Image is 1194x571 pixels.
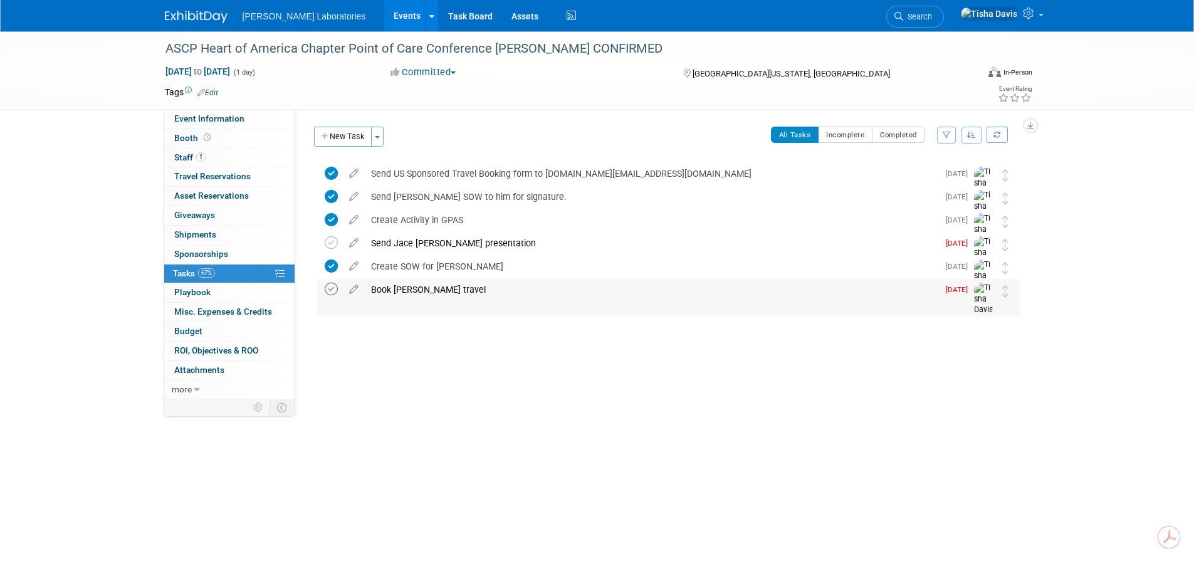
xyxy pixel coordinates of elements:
[269,399,295,416] td: Toggle Event Tabs
[974,213,993,246] img: Tisha Davis
[165,66,231,77] span: [DATE] [DATE]
[904,65,1033,84] div: Event Format
[365,163,938,184] div: Send US Sponsored Travel Booking form to [DOMAIN_NAME][EMAIL_ADDRESS][DOMAIN_NAME]
[974,283,993,316] img: Tisha Davis
[946,262,974,271] span: [DATE]
[693,69,890,78] span: [GEOGRAPHIC_DATA][US_STATE], [GEOGRAPHIC_DATA]
[1002,192,1008,204] i: Move task
[164,129,295,148] a: Booth
[365,256,938,277] div: Create SOW for [PERSON_NAME]
[946,239,974,248] span: [DATE]
[164,245,295,264] a: Sponsorships
[974,190,993,223] img: Tisha Davis
[872,127,925,143] button: Completed
[1003,68,1032,77] div: In-Person
[174,345,258,355] span: ROI, Objectives & ROO
[164,342,295,360] a: ROI, Objectives & ROO
[192,66,204,76] span: to
[314,127,372,147] button: New Task
[174,326,202,336] span: Budget
[974,259,993,293] img: Tisha Davis
[165,11,228,23] img: ExhibitDay
[946,285,974,294] span: [DATE]
[343,191,365,202] a: edit
[365,209,938,231] div: Create Activity in GPAS
[174,113,244,123] span: Event Information
[174,365,224,375] span: Attachments
[946,216,974,224] span: [DATE]
[164,322,295,341] a: Budget
[974,236,993,270] img: Tisha Davis
[174,191,249,201] span: Asset Reservations
[164,167,295,186] a: Travel Reservations
[974,167,993,200] img: Tisha Davis
[1002,262,1008,274] i: Move task
[174,229,216,239] span: Shipments
[243,11,366,21] span: [PERSON_NAME] Laboratories
[173,268,215,278] span: Tasks
[946,169,974,178] span: [DATE]
[161,38,959,60] div: ASCP Heart of America Chapter Point of Care Conference [PERSON_NAME] CONFIRMED
[365,186,938,207] div: Send [PERSON_NAME] SOW to him for signature.
[164,303,295,322] a: Misc. Expenses & Credits
[174,152,206,162] span: Staff
[987,127,1008,143] a: Refresh
[1002,239,1008,251] i: Move task
[165,86,218,98] td: Tags
[960,7,1018,21] img: Tisha Davis
[174,249,228,259] span: Sponsorships
[343,284,365,295] a: edit
[343,214,365,226] a: edit
[1002,216,1008,228] i: Move task
[164,265,295,283] a: Tasks67%
[164,187,295,206] a: Asset Reservations
[164,361,295,380] a: Attachments
[248,399,270,416] td: Personalize Event Tab Strip
[771,127,819,143] button: All Tasks
[197,88,218,97] a: Edit
[818,127,872,143] button: Incomplete
[164,206,295,225] a: Giveaways
[196,152,206,162] span: 1
[1002,169,1008,181] i: Move task
[233,68,255,76] span: (1 day)
[198,268,215,278] span: 67%
[164,380,295,399] a: more
[343,168,365,179] a: edit
[988,67,1001,77] img: Format-Inperson.png
[172,384,192,394] span: more
[174,133,213,143] span: Booth
[343,261,365,272] a: edit
[998,86,1032,92] div: Event Rating
[174,287,211,297] span: Playbook
[903,12,932,21] span: Search
[886,6,944,28] a: Search
[1002,285,1008,297] i: Move task
[174,306,272,317] span: Misc. Expenses & Credits
[343,238,365,249] a: edit
[386,66,461,79] button: Committed
[174,171,251,181] span: Travel Reservations
[365,279,938,300] div: Book [PERSON_NAME] travel
[201,133,213,142] span: Booth not reserved yet
[164,283,295,302] a: Playbook
[365,233,938,254] div: Send Jace [PERSON_NAME] presentation
[174,210,215,220] span: Giveaways
[946,192,974,201] span: [DATE]
[164,149,295,167] a: Staff1
[164,110,295,128] a: Event Information
[164,226,295,244] a: Shipments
